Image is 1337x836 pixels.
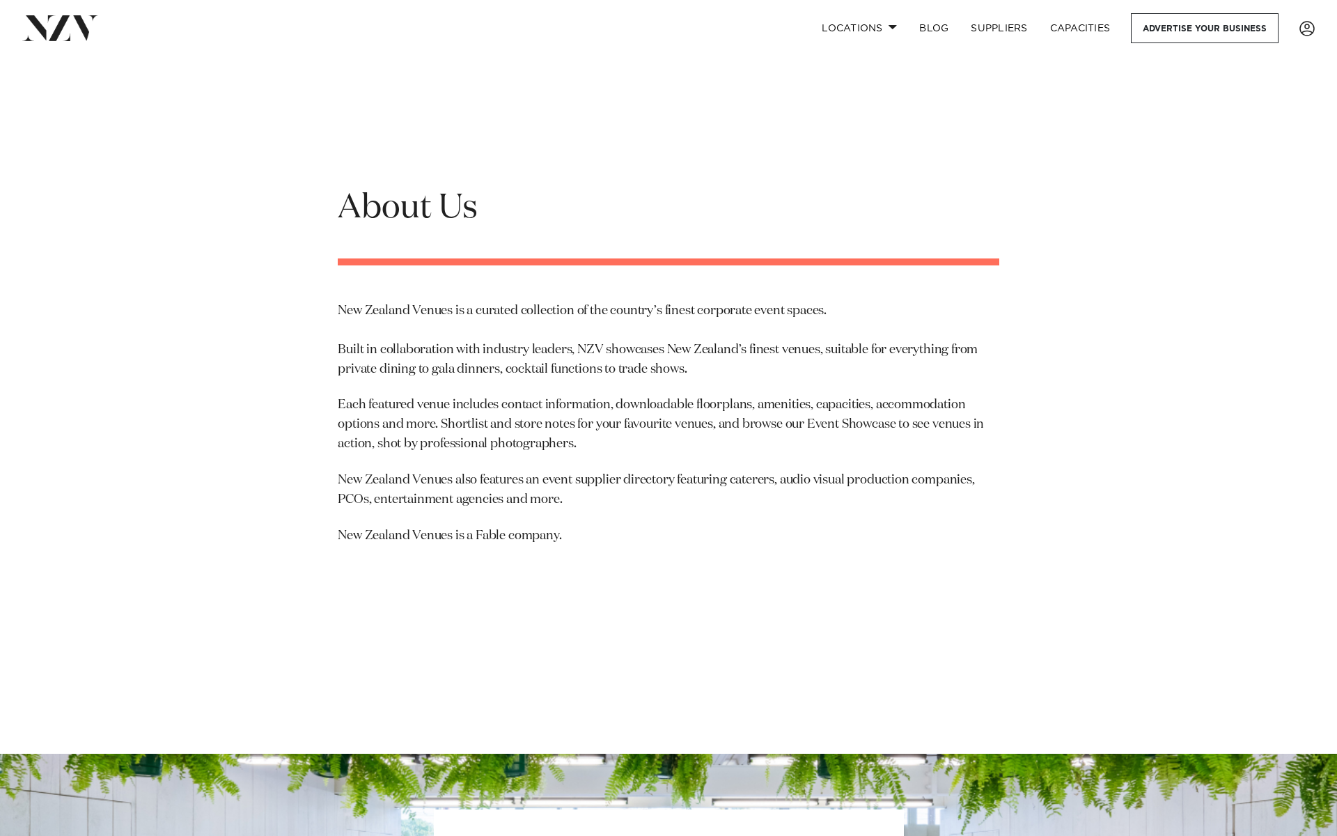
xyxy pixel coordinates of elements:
a: Capacities [1039,13,1122,43]
p: New Zealand Venues also features an event supplier directory featuring caterers, audio visual pro... [338,471,999,510]
a: BLOG [908,13,960,43]
a: Advertise your business [1131,13,1279,43]
h1: About Us [338,187,999,231]
p: Each featured venue includes contact information, downloadable floorplans, amenities, capacities,... [338,396,999,454]
img: nzv-logo.png [22,15,98,40]
p: New Zealand Venues is a curated collection of the country’s finest corporate event spaces. Built ... [338,302,999,380]
a: SUPPLIERS [960,13,1038,43]
p: New Zealand Venues is a Fable company. [338,527,999,546]
a: Locations [811,13,908,43]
